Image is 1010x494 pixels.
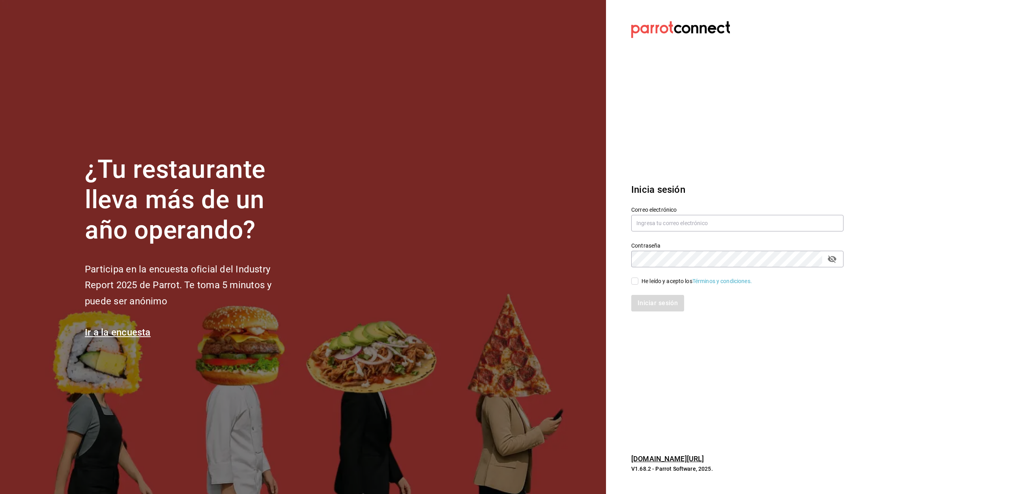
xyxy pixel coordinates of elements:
label: Contraseña [631,243,844,248]
h3: Inicia sesión [631,183,844,197]
h1: ¿Tu restaurante lleva más de un año operando? [85,155,298,245]
a: [DOMAIN_NAME][URL] [631,455,704,463]
p: V1.68.2 - Parrot Software, 2025. [631,465,844,473]
button: passwordField [825,252,839,266]
label: Correo electrónico [631,207,844,213]
input: Ingresa tu correo electrónico [631,215,844,231]
a: Términos y condiciones. [692,278,752,284]
a: Ir a la encuesta [85,327,151,338]
div: He leído y acepto los [642,277,752,285]
h2: Participa en la encuesta oficial del Industry Report 2025 de Parrot. Te toma 5 minutos y puede se... [85,261,298,309]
